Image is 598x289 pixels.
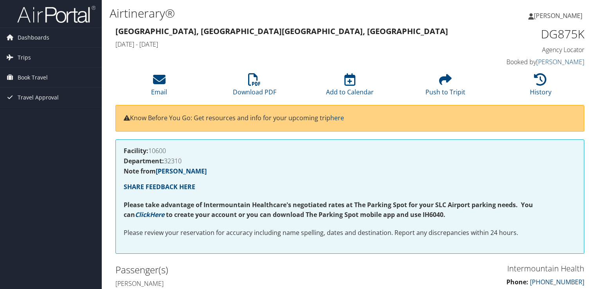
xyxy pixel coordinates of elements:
[18,68,48,87] span: Book Travel
[115,279,344,288] h4: [PERSON_NAME]
[476,58,584,66] h4: Booked by
[124,167,207,175] strong: Note from
[156,167,207,175] a: [PERSON_NAME]
[151,78,167,96] a: Email
[330,114,344,122] a: here
[476,45,584,54] h4: Agency Locator
[326,78,374,96] a: Add to Calendar
[18,88,59,107] span: Travel Approval
[356,263,584,274] h3: Intermountain Health
[124,182,195,191] a: SHARE FEEDBACK HERE
[166,210,445,219] strong: to create your account or you can download The Parking Spot mobile app and use IH6040.
[17,5,95,23] img: airportal-logo.png
[115,26,448,36] strong: [GEOGRAPHIC_DATA], [GEOGRAPHIC_DATA] [GEOGRAPHIC_DATA], [GEOGRAPHIC_DATA]
[124,200,533,219] strong: Please take advantage of Intermountain Healthcare's negotiated rates at The Parking Spot for your...
[425,78,465,96] a: Push to Tripit
[124,228,576,238] p: Please review your reservation for accuracy including name spelling, dates and destination. Repor...
[124,148,576,154] h4: 10600
[150,210,164,219] a: Here
[124,113,576,123] p: Know Before You Go: Get resources and info for your upcoming trip
[135,210,150,219] a: Click
[115,263,344,276] h2: Passenger(s)
[506,278,528,286] strong: Phone:
[110,5,430,22] h1: Airtinerary®
[124,158,576,164] h4: 32310
[124,157,164,165] strong: Department:
[18,48,31,67] span: Trips
[530,78,551,96] a: History
[124,146,148,155] strong: Facility:
[528,4,590,27] a: [PERSON_NAME]
[115,40,464,49] h4: [DATE] - [DATE]
[233,78,276,96] a: Download PDF
[530,278,584,286] a: [PHONE_NUMBER]
[18,28,49,47] span: Dashboards
[536,58,584,66] a: [PERSON_NAME]
[476,26,584,42] h1: DG875K
[534,11,582,20] span: [PERSON_NAME]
